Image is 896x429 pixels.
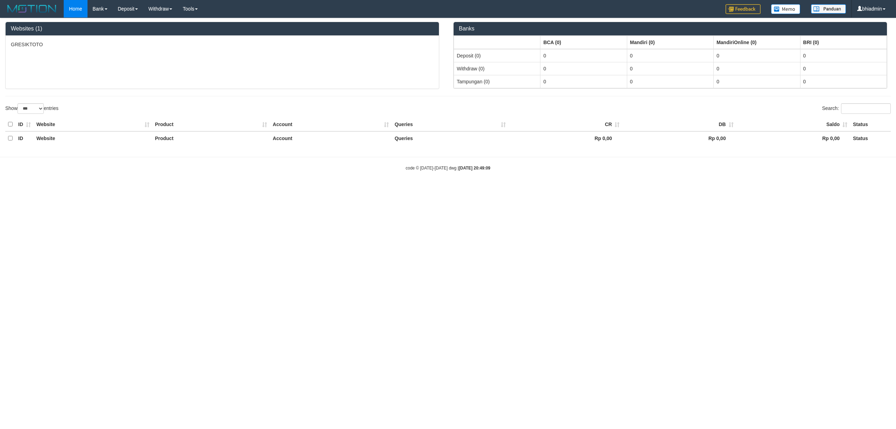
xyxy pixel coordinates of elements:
[714,36,800,49] th: Group: activate to sort column ascending
[726,4,761,14] img: Feedback.jpg
[771,4,800,14] img: Button%20Memo.svg
[800,62,887,75] td: 0
[459,166,490,171] strong: [DATE] 20:49:09
[622,118,736,131] th: DB
[714,49,800,62] td: 0
[540,36,627,49] th: Group: activate to sort column ascending
[627,49,713,62] td: 0
[822,103,891,114] label: Search:
[5,4,58,14] img: MOTION_logo.png
[800,75,887,88] td: 0
[736,131,850,145] th: Rp 0,00
[714,75,800,88] td: 0
[17,103,44,114] select: Showentries
[392,131,509,145] th: Queries
[270,118,392,131] th: Account
[509,118,622,131] th: CR
[800,49,887,62] td: 0
[152,118,270,131] th: Product
[627,36,713,49] th: Group: activate to sort column ascending
[454,36,540,49] th: Group: activate to sort column ascending
[714,62,800,75] td: 0
[34,131,152,145] th: Website
[459,26,882,32] h3: Banks
[736,118,850,131] th: Saldo
[454,75,540,88] td: Tampungan (0)
[850,131,891,145] th: Status
[5,103,58,114] label: Show entries
[454,62,540,75] td: Withdraw (0)
[392,118,509,131] th: Queries
[622,131,736,145] th: Rp 0,00
[800,36,887,49] th: Group: activate to sort column ascending
[509,131,622,145] th: Rp 0,00
[11,26,434,32] h3: Websites (1)
[406,166,490,171] small: code © [DATE]-[DATE] dwg |
[627,75,713,88] td: 0
[11,41,434,48] p: GRESIKTOTO
[270,131,392,145] th: Account
[850,118,891,131] th: Status
[841,103,891,114] input: Search:
[15,131,34,145] th: ID
[540,75,627,88] td: 0
[540,49,627,62] td: 0
[152,131,270,145] th: Product
[34,118,152,131] th: Website
[15,118,34,131] th: ID
[454,49,540,62] td: Deposit (0)
[540,62,627,75] td: 0
[627,62,713,75] td: 0
[811,4,846,14] img: panduan.png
